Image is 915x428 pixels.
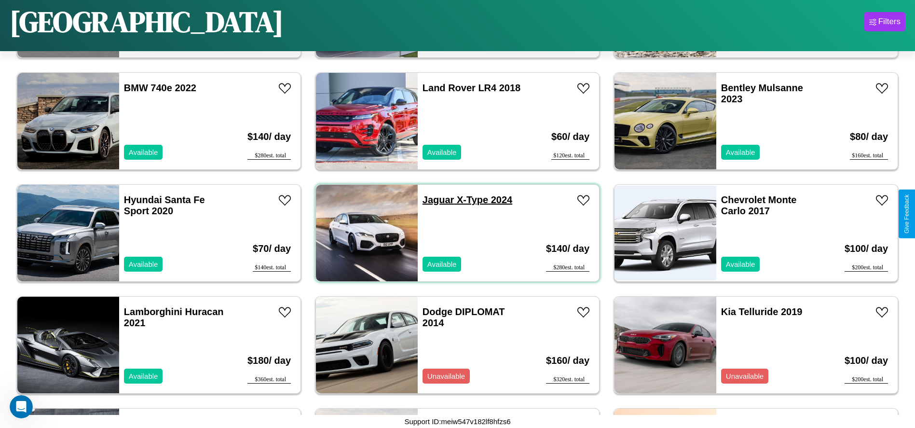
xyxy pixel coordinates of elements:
[404,415,510,428] p: Support ID: meiw547v182lf8hfzs6
[546,376,589,384] div: $ 320 est. total
[878,17,901,27] div: Filters
[721,194,797,216] a: Chevrolet Monte Carlo 2017
[423,306,505,328] a: Dodge DIPLOMAT 2014
[845,345,888,376] h3: $ 100 / day
[253,264,291,272] div: $ 140 est. total
[721,306,803,317] a: Kia Telluride 2019
[546,345,589,376] h3: $ 160 / day
[726,146,755,159] p: Available
[253,234,291,264] h3: $ 70 / day
[551,152,589,160] div: $ 120 est. total
[247,376,291,384] div: $ 360 est. total
[427,370,465,383] p: Unavailable
[726,258,755,271] p: Available
[845,264,888,272] div: $ 200 est. total
[247,152,291,160] div: $ 280 est. total
[124,83,196,93] a: BMW 740e 2022
[10,395,33,418] iframe: Intercom live chat
[726,370,764,383] p: Unavailable
[10,2,284,41] h1: [GEOGRAPHIC_DATA]
[124,306,224,328] a: Lamborghini Huracan 2021
[845,376,888,384] div: $ 200 est. total
[864,12,905,31] button: Filters
[850,122,888,152] h3: $ 80 / day
[129,146,158,159] p: Available
[850,152,888,160] div: $ 160 est. total
[247,122,291,152] h3: $ 140 / day
[903,194,910,234] div: Give Feedback
[247,345,291,376] h3: $ 180 / day
[546,264,589,272] div: $ 280 est. total
[427,258,457,271] p: Available
[129,258,158,271] p: Available
[845,234,888,264] h3: $ 100 / day
[129,370,158,383] p: Available
[427,146,457,159] p: Available
[423,83,520,93] a: Land Rover LR4 2018
[546,234,589,264] h3: $ 140 / day
[551,122,589,152] h3: $ 60 / day
[423,194,512,205] a: Jaguar X-Type 2024
[124,194,205,216] a: Hyundai Santa Fe Sport 2020
[721,83,803,104] a: Bentley Mulsanne 2023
